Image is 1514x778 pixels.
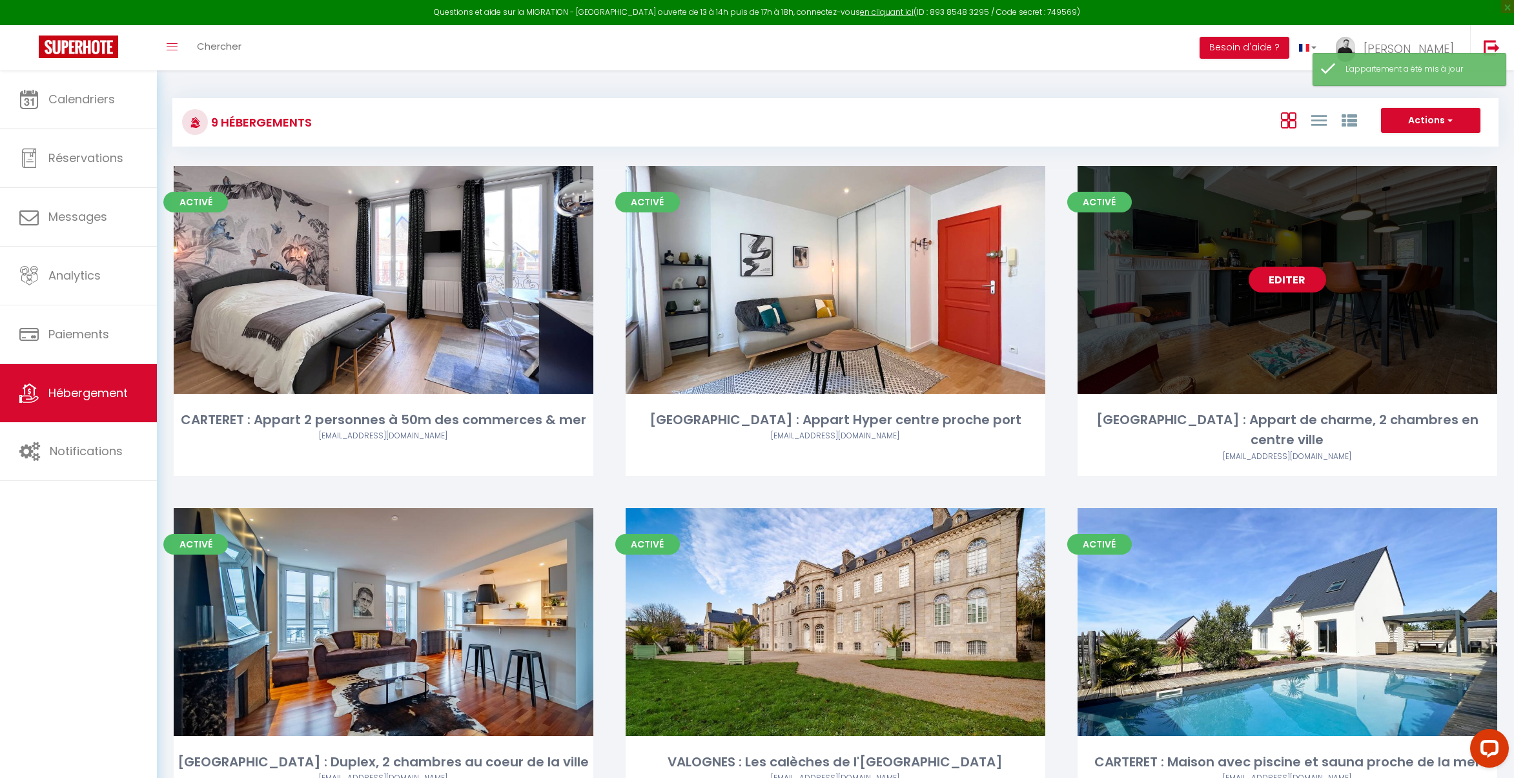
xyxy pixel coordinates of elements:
span: Paiements [48,326,109,342]
span: Messages [48,209,107,225]
span: Activé [163,534,228,555]
a: Editer [345,609,422,635]
a: Editer [797,267,874,292]
span: Activé [163,192,228,212]
div: CARTERET : Appart 2 personnes à 50m des commerces & mer [174,410,593,430]
a: Editer [797,609,874,635]
div: Airbnb [1078,451,1497,463]
div: [GEOGRAPHIC_DATA] : Appart Hyper centre proche port [626,410,1045,430]
div: L'appartement a été mis à jour [1345,63,1493,76]
button: Besoin d'aide ? [1200,37,1289,59]
div: CARTERET : Maison avec piscine et sauna proche de la mer [1078,752,1497,772]
a: Editer [345,267,422,292]
a: en cliquant ici [860,6,914,17]
img: ... [1336,37,1355,62]
div: Airbnb [626,430,1045,442]
span: Activé [615,534,680,555]
span: Calendriers [48,91,115,107]
a: Chercher [187,25,251,70]
a: Editer [1249,267,1326,292]
div: [GEOGRAPHIC_DATA] : Appart de charme, 2 chambres en centre ville [1078,410,1497,451]
div: [GEOGRAPHIC_DATA] : Duplex, 2 chambres au coeur de la ville [174,752,593,772]
span: Chercher [197,39,241,53]
span: [PERSON_NAME] [1364,41,1454,57]
a: Editer [1249,609,1326,635]
span: Réservations [48,150,123,166]
img: Super Booking [39,36,118,58]
img: logout [1484,39,1500,56]
span: Activé [1067,534,1132,555]
span: Analytics [48,267,101,283]
span: Activé [615,192,680,212]
div: VALOGNES : Les calèches de l'[GEOGRAPHIC_DATA] [626,752,1045,772]
div: Airbnb [174,430,593,442]
a: Vue par Groupe [1342,109,1357,130]
span: Activé [1067,192,1132,212]
span: Hébergement [48,385,128,401]
a: Vue en Box [1281,109,1296,130]
span: Notifications [50,443,123,459]
iframe: LiveChat chat widget [1460,724,1514,778]
button: Actions [1381,108,1480,134]
a: Vue en Liste [1311,109,1327,130]
a: ... [PERSON_NAME] [1326,25,1470,70]
h3: 9 Hébergements [208,108,312,137]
